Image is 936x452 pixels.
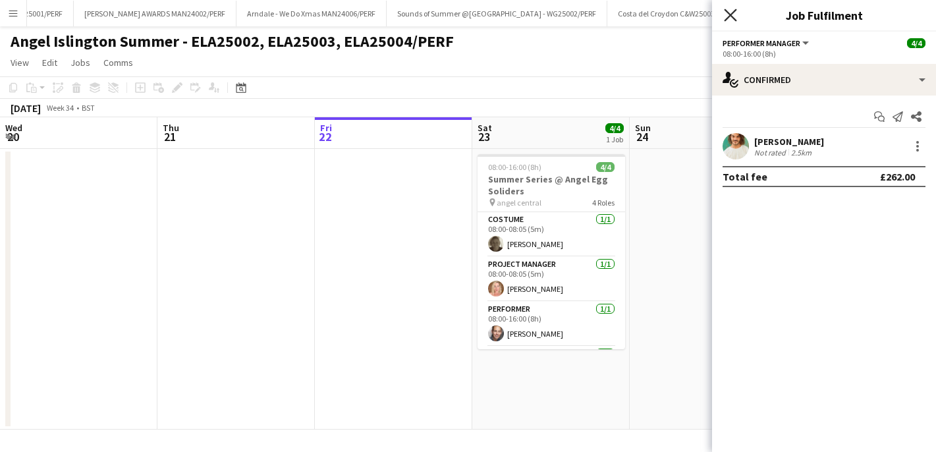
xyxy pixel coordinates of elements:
div: [PERSON_NAME] [754,136,824,148]
div: Total fee [723,170,767,183]
span: 4/4 [907,38,925,48]
span: Week 34 [43,103,76,113]
div: BST [82,103,95,113]
button: Arndale - We Do Xmas MAN24006/PERF [236,1,387,26]
div: Confirmed [712,64,936,96]
app-card-role: Costume1/108:00-08:05 (5m)[PERSON_NAME] [478,212,625,257]
span: Wed [5,122,22,134]
span: 20 [3,129,22,144]
span: angel central [497,198,541,208]
span: Edit [42,57,57,69]
span: Jobs [70,57,90,69]
span: Comms [103,57,133,69]
span: 4/4 [596,162,615,172]
span: Fri [320,122,332,134]
button: Sounds of Summer @[GEOGRAPHIC_DATA] - WG25002/PERF [387,1,607,26]
div: 08:00-16:00 (8h) [723,49,925,59]
app-card-role: Performer1/108:00-16:00 (8h)[PERSON_NAME] [478,302,625,347]
span: View [11,57,29,69]
button: Costa del Croydon C&W25003/PERF [607,1,744,26]
div: 1 Job [606,134,623,144]
span: 08:00-16:00 (8h) [488,162,541,172]
div: 2.5km [788,148,814,157]
span: 24 [633,129,651,144]
span: Thu [163,122,179,134]
a: View [5,54,34,71]
button: Performer Manager [723,38,811,48]
span: Sun [635,122,651,134]
a: Edit [37,54,63,71]
span: 23 [476,129,492,144]
div: [DATE] [11,101,41,115]
span: Sat [478,122,492,134]
a: Jobs [65,54,96,71]
span: 21 [161,129,179,144]
h3: Summer Series @ Angel Egg Soliders [478,173,625,197]
app-card-role: Performer Manager1/1 [478,347,625,391]
span: 4/4 [605,123,624,133]
span: 22 [318,129,332,144]
h3: Job Fulfilment [712,7,936,24]
div: £262.00 [880,170,915,183]
h1: Angel Islington Summer - ELA25002, ELA25003, ELA25004/PERF [11,32,454,51]
div: Not rated [754,148,788,157]
button: [PERSON_NAME] AWARDS MAN24002/PERF [74,1,236,26]
app-card-role: Project Manager1/108:00-08:05 (5m)[PERSON_NAME] [478,257,625,302]
span: 4 Roles [592,198,615,208]
span: Performer Manager [723,38,800,48]
app-job-card: 08:00-16:00 (8h)4/4Summer Series @ Angel Egg Soliders angel central4 RolesCostume1/108:00-08:05 (... [478,154,625,349]
a: Comms [98,54,138,71]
